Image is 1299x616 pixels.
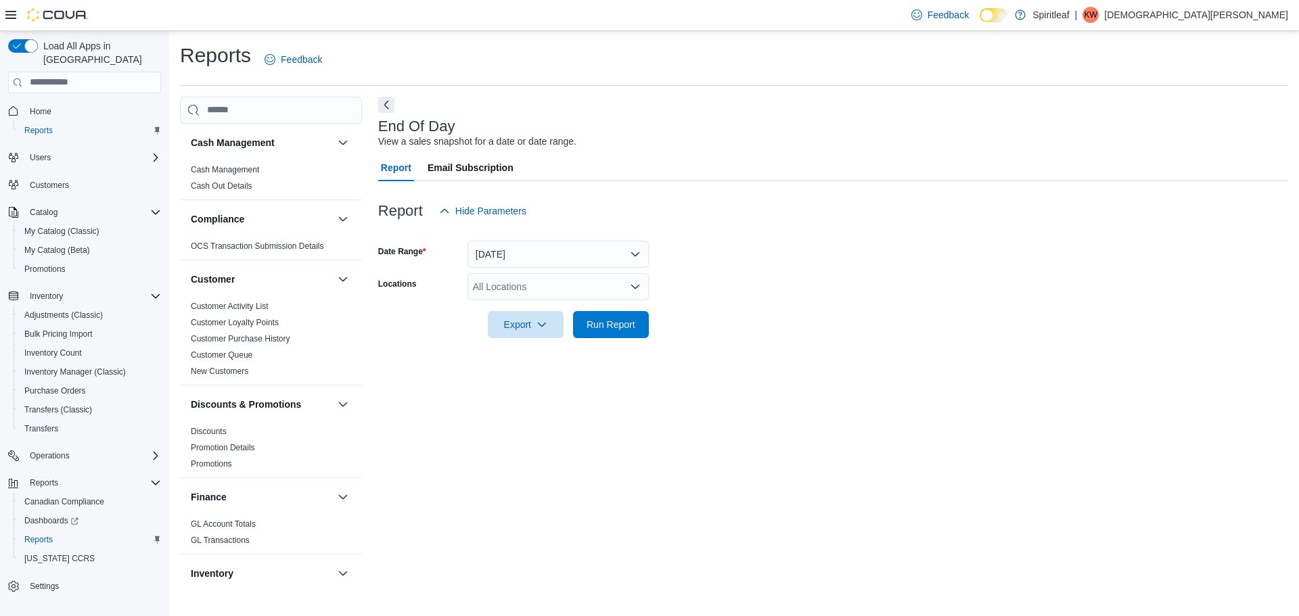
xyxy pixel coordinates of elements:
[378,279,417,289] label: Locations
[3,101,166,121] button: Home
[191,366,248,377] span: New Customers
[19,122,58,139] a: Reports
[14,260,166,279] button: Promotions
[335,211,351,227] button: Compliance
[191,490,332,504] button: Finance
[3,203,166,222] button: Catalog
[19,307,161,323] span: Adjustments (Classic)
[24,288,68,304] button: Inventory
[335,396,351,412] button: Discounts & Promotions
[191,165,259,174] a: Cash Management
[19,421,64,437] a: Transfers
[3,576,166,596] button: Settings
[24,204,63,220] button: Catalog
[19,531,161,548] span: Reports
[24,329,93,339] span: Bulk Pricing Import
[19,326,161,342] span: Bulk Pricing Import
[378,135,576,149] div: View a sales snapshot for a date or date range.
[19,550,100,567] a: [US_STATE] CCRS
[3,148,166,167] button: Users
[24,149,56,166] button: Users
[1104,7,1288,23] p: [DEMOGRAPHIC_DATA][PERSON_NAME]
[24,534,53,545] span: Reports
[191,334,290,343] a: Customer Purchase History
[19,383,161,399] span: Purchase Orders
[191,350,252,360] span: Customer Queue
[24,385,86,396] span: Purchase Orders
[378,203,423,219] h3: Report
[980,8,1008,22] input: Dark Mode
[14,241,166,260] button: My Catalog (Beta)
[191,519,256,529] span: GL Account Totals
[24,288,161,304] span: Inventory
[24,515,78,526] span: Dashboards
[1032,7,1069,23] p: Spiritleaf
[335,565,351,582] button: Inventory
[24,475,64,491] button: Reports
[191,302,269,311] a: Customer Activity List
[906,1,974,28] a: Feedback
[3,175,166,195] button: Customers
[24,310,103,321] span: Adjustments (Classic)
[180,298,362,385] div: Customer
[30,477,58,488] span: Reports
[14,306,166,325] button: Adjustments (Classic)
[180,423,362,477] div: Discounts & Promotions
[24,103,161,120] span: Home
[24,226,99,237] span: My Catalog (Classic)
[19,383,91,399] a: Purchase Orders
[587,318,635,331] span: Run Report
[14,530,166,549] button: Reports
[19,364,161,380] span: Inventory Manager (Classic)
[191,366,248,376] a: New Customers
[1075,7,1078,23] p: |
[19,307,108,323] a: Adjustments (Classic)
[14,362,166,381] button: Inventory Manager (Classic)
[19,513,84,529] a: Dashboards
[24,366,126,377] span: Inventory Manager (Classic)
[191,458,232,469] span: Promotions
[434,197,532,224] button: Hide Parameters
[30,207,58,218] span: Catalog
[30,291,63,302] span: Inventory
[19,402,161,418] span: Transfers (Classic)
[14,511,166,530] a: Dashboards
[191,398,301,411] h3: Discounts & Promotions
[19,402,97,418] a: Transfers (Classic)
[19,223,105,239] a: My Catalog (Classic)
[191,181,252,191] a: Cash Out Details
[191,490,227,504] h3: Finance
[191,241,324,251] a: OCS Transaction Submission Details
[281,53,322,66] span: Feedback
[19,531,58,548] a: Reports
[24,496,104,507] span: Canadian Compliance
[24,103,57,120] a: Home
[30,450,70,461] span: Operations
[259,46,327,73] a: Feedback
[191,136,332,149] button: Cash Management
[180,516,362,554] div: Finance
[191,212,244,226] h3: Compliance
[24,423,58,434] span: Transfers
[3,446,166,465] button: Operations
[19,122,161,139] span: Reports
[30,581,59,592] span: Settings
[38,39,161,66] span: Load All Apps in [GEOGRAPHIC_DATA]
[496,311,555,338] span: Export
[378,97,394,113] button: Next
[335,271,351,287] button: Customer
[191,164,259,175] span: Cash Management
[14,121,166,140] button: Reports
[191,567,332,580] button: Inventory
[19,364,131,380] a: Inventory Manager (Classic)
[191,426,227,437] span: Discounts
[24,177,74,193] a: Customers
[19,261,71,277] a: Promotions
[191,519,256,529] a: GL Account Totals
[19,494,161,510] span: Canadian Compliance
[1085,7,1097,23] span: KW
[19,345,161,361] span: Inventory Count
[191,442,255,453] span: Promotion Details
